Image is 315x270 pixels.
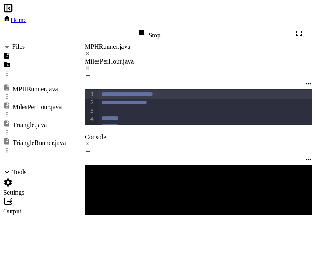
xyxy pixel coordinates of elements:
[13,103,62,111] div: MilesPerHour.java
[11,16,26,23] span: Home
[13,121,47,129] div: Triangle.java
[137,28,160,39] div: Stop
[3,189,66,196] div: Settings
[3,208,66,215] div: Output
[85,99,95,107] div: 2
[85,90,95,99] div: 1
[12,43,25,50] div: Files
[85,115,95,123] div: 4
[13,86,58,93] div: MPHRunner.java
[85,43,312,58] div: MPHRunner.java
[85,107,95,115] div: 3
[85,43,312,50] div: MPHRunner.java
[13,139,66,147] div: TriangleRunner.java
[12,169,26,176] div: Tools
[85,58,312,65] div: MilesPerHour.java
[85,134,312,141] div: Console
[85,134,312,148] div: Console
[85,123,95,132] div: 5
[3,16,26,23] a: Home
[85,58,312,72] div: MilesPerHour.java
